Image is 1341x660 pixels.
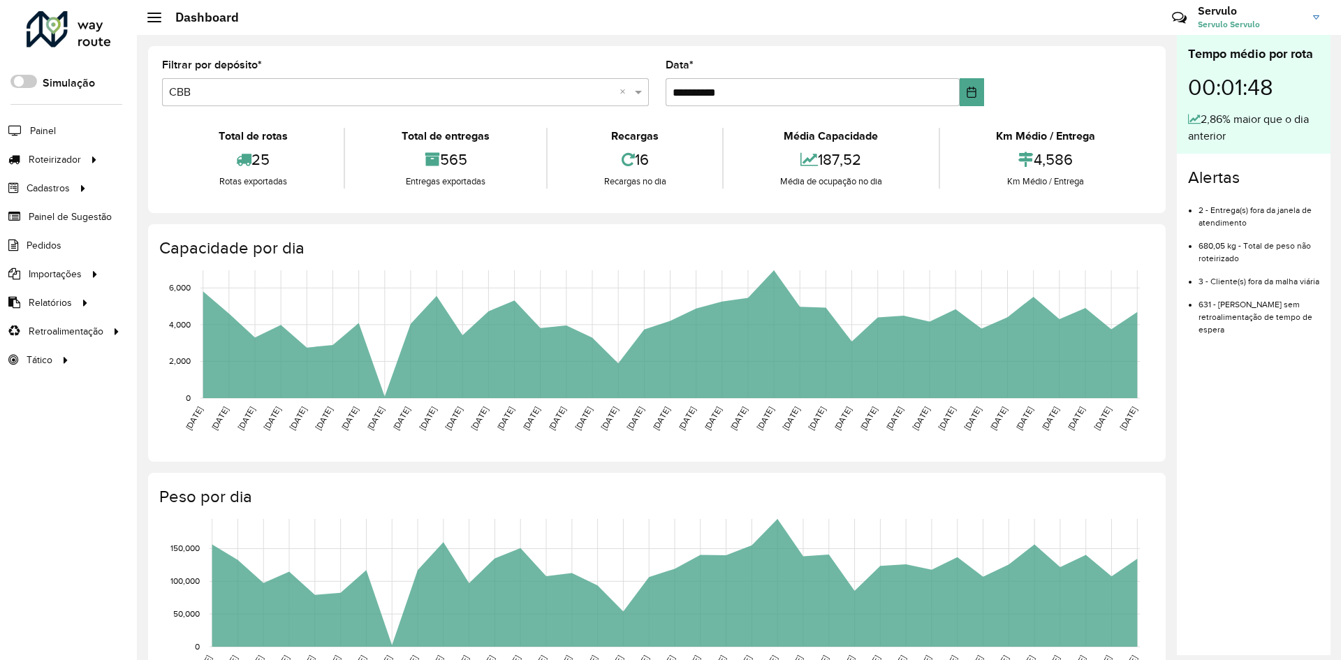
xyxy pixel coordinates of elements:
text: [DATE] [1092,405,1113,432]
a: Contato Rápido [1164,3,1194,33]
text: [DATE] [262,405,282,432]
text: [DATE] [391,405,411,432]
div: Km Médio / Entrega [944,128,1148,145]
text: [DATE] [210,405,230,432]
span: Tático [27,353,52,367]
div: Tempo médio por rota [1188,45,1319,64]
text: [DATE] [1118,405,1138,432]
span: Relatórios [29,295,72,310]
span: Servulo Servulo [1198,18,1303,31]
li: 680,05 kg - Total de peso não roteirizado [1199,229,1319,265]
text: 2,000 [169,357,191,366]
text: [DATE] [625,405,645,432]
span: Pedidos [27,238,61,253]
div: 25 [166,145,340,175]
text: 100,000 [170,576,200,585]
div: Média Capacidade [727,128,935,145]
text: [DATE] [833,405,853,432]
text: [DATE] [547,405,567,432]
div: 187,52 [727,145,935,175]
li: 631 - [PERSON_NAME] sem retroalimentação de tempo de espera [1199,288,1319,336]
span: Painel de Sugestão [29,210,112,224]
div: 4,586 [944,145,1148,175]
text: [DATE] [651,405,671,432]
div: 565 [349,145,542,175]
div: 16 [551,145,719,175]
div: Entregas exportadas [349,175,542,189]
text: 0 [186,393,191,402]
button: Choose Date [960,78,984,106]
text: 150,000 [170,544,200,553]
text: [DATE] [495,405,515,432]
text: [DATE] [937,405,957,432]
div: Rotas exportadas [166,175,340,189]
text: [DATE] [1066,405,1086,432]
text: [DATE] [728,405,749,432]
div: Recargas no dia [551,175,719,189]
h3: Servulo [1198,4,1303,17]
div: Média de ocupação no dia [727,175,935,189]
text: [DATE] [339,405,360,432]
span: Cadastros [27,181,70,196]
li: 3 - Cliente(s) fora da malha viária [1199,265,1319,288]
text: [DATE] [858,405,879,432]
text: [DATE] [365,405,386,432]
text: 4,000 [169,320,191,329]
label: Filtrar por depósito [162,57,262,73]
text: [DATE] [184,405,204,432]
text: [DATE] [755,405,775,432]
text: [DATE] [988,405,1009,432]
div: Total de rotas [166,128,340,145]
text: [DATE] [703,405,723,432]
div: 2,86% maior que o dia anterior [1188,111,1319,145]
span: Retroalimentação [29,324,103,339]
text: [DATE] [677,405,697,432]
text: 6,000 [169,283,191,292]
text: [DATE] [807,405,827,432]
text: [DATE] [573,405,594,432]
text: [DATE] [288,405,308,432]
div: Recargas [551,128,719,145]
text: [DATE] [911,405,931,432]
h4: Capacidade por dia [159,238,1152,258]
span: Painel [30,124,56,138]
label: Simulação [43,75,95,91]
text: [DATE] [418,405,438,432]
text: [DATE] [444,405,464,432]
div: Total de entregas [349,128,542,145]
div: Km Médio / Entrega [944,175,1148,189]
text: [DATE] [781,405,801,432]
text: [DATE] [235,405,256,432]
text: 50,000 [173,609,200,618]
text: [DATE] [599,405,620,432]
label: Data [666,57,694,73]
span: Importações [29,267,82,281]
h4: Peso por dia [159,487,1152,507]
li: 2 - Entrega(s) fora da janela de atendimento [1199,193,1319,229]
div: 00:01:48 [1188,64,1319,111]
text: [DATE] [1040,405,1060,432]
span: Clear all [620,84,631,101]
text: [DATE] [1014,405,1034,432]
text: [DATE] [469,405,490,432]
text: 0 [195,642,200,651]
text: [DATE] [314,405,334,432]
h2: Dashboard [161,10,239,25]
text: [DATE] [521,405,541,432]
text: [DATE] [884,405,904,432]
h4: Alertas [1188,168,1319,188]
span: Roteirizador [29,152,81,167]
text: [DATE] [962,405,983,432]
